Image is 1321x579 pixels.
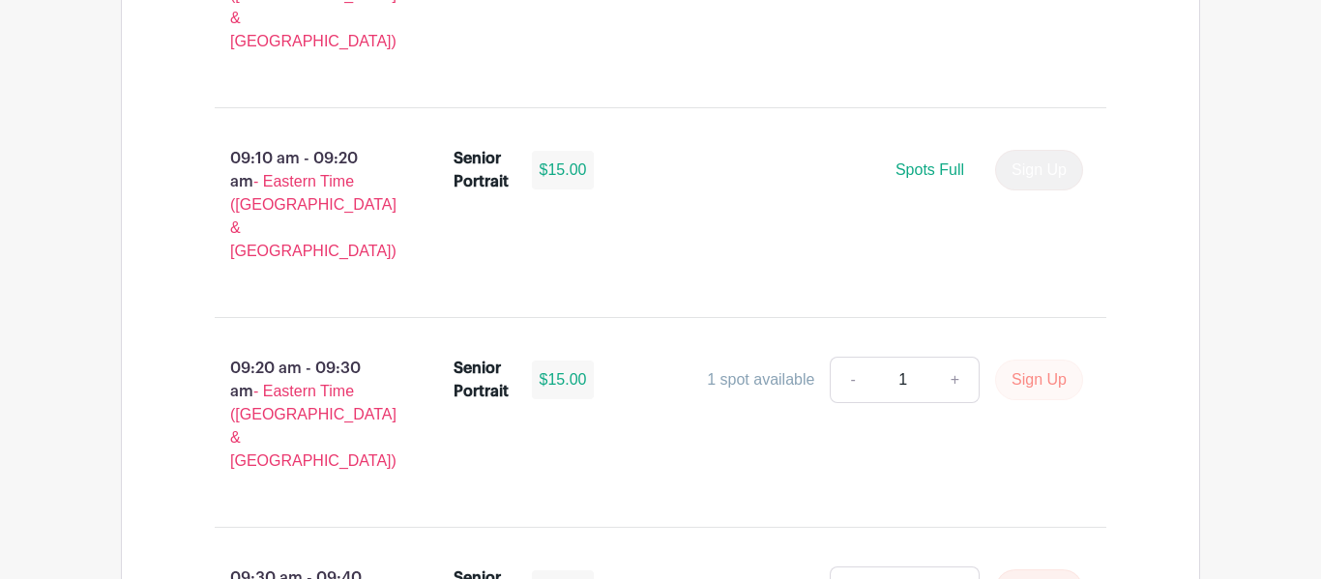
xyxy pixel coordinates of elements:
[707,368,814,391] div: 1 spot available
[830,357,874,403] a: -
[995,360,1083,400] button: Sign Up
[454,357,509,403] div: Senior Portrait
[230,383,396,469] span: - Eastern Time ([GEOGRAPHIC_DATA] & [GEOGRAPHIC_DATA])
[454,147,509,193] div: Senior Portrait
[184,139,423,271] p: 09:10 am - 09:20 am
[532,151,595,189] div: $15.00
[532,361,595,399] div: $15.00
[184,349,423,480] p: 09:20 am - 09:30 am
[230,173,396,259] span: - Eastern Time ([GEOGRAPHIC_DATA] & [GEOGRAPHIC_DATA])
[895,161,964,178] span: Spots Full
[931,357,980,403] a: +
